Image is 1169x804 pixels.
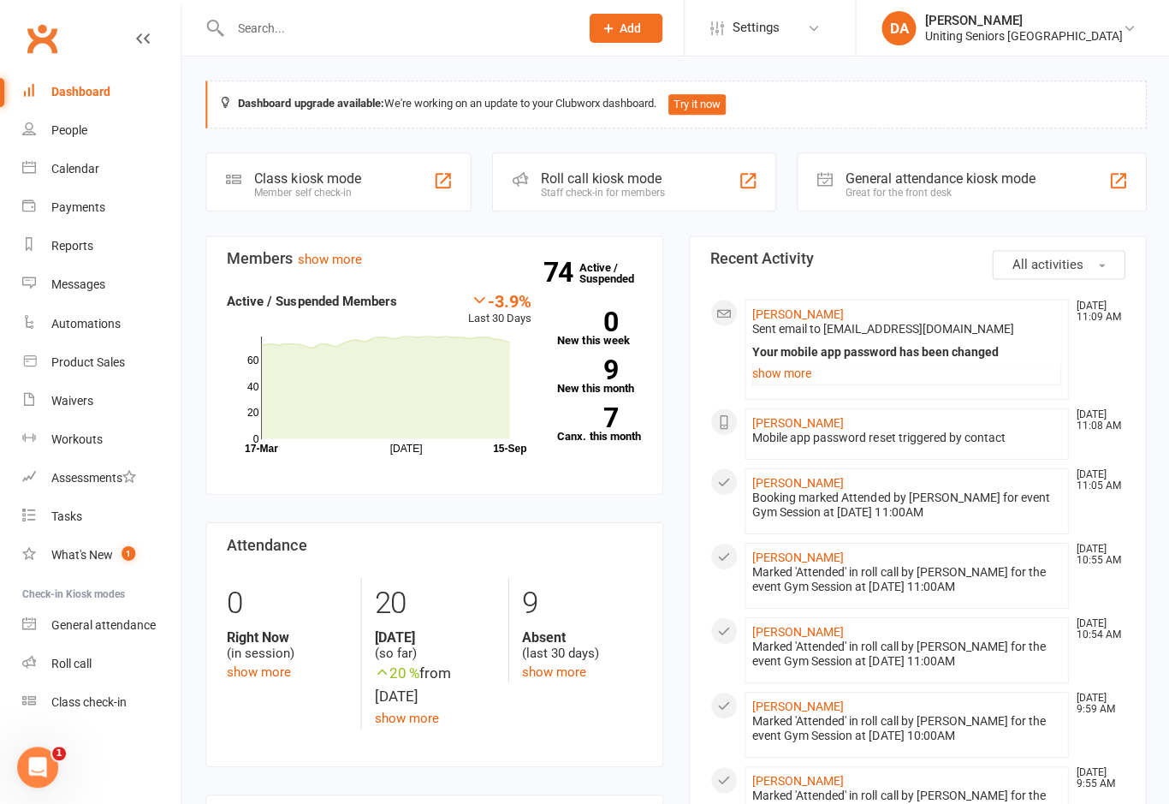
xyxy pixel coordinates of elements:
a: Dashboard [22,73,181,111]
div: Messages [51,277,105,291]
div: We're working on an update to your Clubworx dashboard. [205,80,1145,128]
div: What's New [51,547,113,561]
a: People [22,111,181,150]
div: Reports [51,239,93,253]
div: (last 30 days) [521,628,641,661]
a: [PERSON_NAME] [751,307,843,320]
div: Great for the front desk [845,187,1035,199]
h3: Members [227,250,641,267]
a: [PERSON_NAME] [751,624,843,638]
iframe: Intercom live chat [17,746,58,787]
div: Waivers [51,393,93,407]
div: Uniting Seniors [GEOGRAPHIC_DATA] [923,28,1121,44]
div: Mobile app password reset triggered by contact [751,430,1059,444]
strong: Active / Suspended Members [227,293,396,308]
a: Payments [22,188,181,227]
a: Waivers [22,381,181,420]
div: Member self check-in [254,187,360,199]
a: show more [374,710,438,725]
time: [DATE] 11:09 AM [1066,300,1123,322]
button: Add [589,14,662,43]
time: [DATE] 11:08 AM [1066,408,1123,431]
h3: Attendance [227,536,641,553]
div: Marked 'Attended' in roll call by [PERSON_NAME] for the event Gym Session at [DATE] 10:00AM [751,713,1059,742]
time: [DATE] 9:55 AM [1066,766,1123,789]
time: [DATE] 10:55 AM [1066,543,1123,565]
div: Booking marked Attended by [PERSON_NAME] for event Gym Session at [DATE] 11:00AM [751,490,1059,519]
div: (so far) [374,628,494,661]
strong: Absent [521,628,641,645]
div: Class check-in [51,694,127,708]
a: Tasks [22,497,181,535]
a: Calendar [22,150,181,188]
a: Roll call [22,644,181,682]
a: [PERSON_NAME] [751,415,843,429]
time: [DATE] 10:54 AM [1066,617,1123,640]
div: from [DATE] [374,661,494,707]
a: [PERSON_NAME] [751,699,843,712]
div: -3.9% [468,290,531,309]
a: Reports [22,227,181,265]
a: [PERSON_NAME] [751,773,843,787]
div: General attendance kiosk mode [845,170,1035,187]
button: Try it now [668,94,725,115]
strong: [DATE] [374,628,494,645]
strong: Right Now [227,628,347,645]
div: Dashboard [51,85,110,98]
span: All activities [1011,257,1082,272]
span: 1 [52,746,66,759]
a: What's New1 [22,535,181,574]
strong: 9 [557,356,617,382]
div: Marked 'Attended' in roll call by [PERSON_NAME] for the event Gym Session at [DATE] 11:00AM [751,564,1059,593]
div: Staff check-in for members [540,187,664,199]
div: 20 [374,577,494,628]
div: Roll call [51,656,92,670]
a: Class kiosk mode [22,682,181,721]
div: General attendance [51,617,156,631]
div: Automations [51,316,121,330]
a: Workouts [22,420,181,458]
button: All activities [991,250,1124,279]
a: 0New this week [557,311,642,345]
div: [PERSON_NAME] [923,13,1121,28]
div: People [51,123,87,137]
a: Messages [22,265,181,304]
a: show more [297,252,361,267]
div: Calendar [51,162,99,176]
div: Your mobile app password has been changed [751,344,1059,359]
span: Settings [732,9,779,47]
a: 9New this month [557,359,642,393]
div: 0 [227,577,347,628]
strong: 74 [543,259,579,285]
div: Workouts [51,432,103,445]
div: Last 30 Days [468,290,531,327]
div: Class kiosk mode [254,170,360,187]
div: 9 [521,577,641,628]
time: [DATE] 9:59 AM [1066,692,1123,714]
a: General attendance kiosk mode [22,605,181,644]
a: 74Active / Suspended [579,249,654,297]
strong: 0 [557,308,617,334]
span: 1 [122,545,135,560]
a: 7Canx. this month [557,407,642,441]
div: Product Sales [51,354,125,368]
div: (in session) [227,628,347,661]
a: [PERSON_NAME] [751,475,843,489]
a: show more [521,664,585,679]
a: Clubworx [21,17,63,60]
div: DA [881,11,915,45]
div: Marked 'Attended' in roll call by [PERSON_NAME] for the event Gym Session at [DATE] 11:00AM [751,639,1059,668]
strong: Dashboard upgrade available: [238,97,383,110]
input: Search... [225,16,567,40]
a: show more [751,360,1059,384]
div: Roll call kiosk mode [540,170,664,187]
a: [PERSON_NAME] [751,550,843,563]
span: Add [619,21,640,35]
time: [DATE] 11:05 AM [1066,468,1123,491]
div: Tasks [51,509,82,522]
a: show more [227,664,291,679]
a: Product Sales [22,342,181,381]
span: Sent email to [EMAIL_ADDRESS][DOMAIN_NAME] [751,321,1012,335]
h3: Recent Activity [709,250,1124,267]
div: Payments [51,200,105,214]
